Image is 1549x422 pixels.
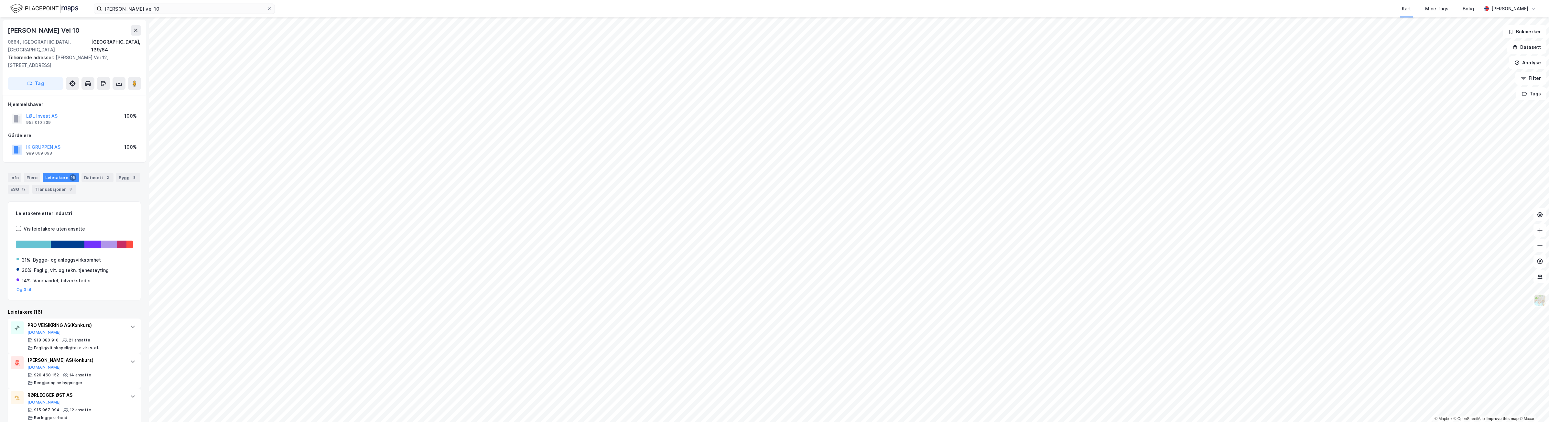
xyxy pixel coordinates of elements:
[116,173,140,182] div: Bygg
[10,3,78,14] img: logo.f888ab2527a4732fd821a326f86c7f29.svg
[104,174,111,181] div: 2
[24,173,40,182] div: Eiere
[8,38,91,54] div: 0664, [GEOGRAPHIC_DATA], [GEOGRAPHIC_DATA]
[1435,417,1452,421] a: Mapbox
[8,101,141,108] div: Hjemmelshaver
[26,151,52,156] div: 989 069 098
[34,345,99,351] div: Faglig/vit.skapelig/tekn.virks. el.
[24,225,85,233] div: Vis leietakere uten ansatte
[69,338,90,343] div: 21 ansatte
[22,266,31,274] div: 30%
[27,330,61,335] button: [DOMAIN_NAME]
[1534,294,1546,306] img: Z
[27,321,124,329] div: PRO VEISIKRING AS (Konkurs)
[34,338,59,343] div: 918 080 910
[8,173,21,182] div: Info
[81,173,114,182] div: Datasett
[1509,56,1546,69] button: Analyse
[33,256,101,264] div: Bygge- og anleggsvirksomhet
[69,373,91,378] div: 14 ansatte
[1402,5,1411,13] div: Kart
[27,356,124,364] div: [PERSON_NAME] AS (Konkurs)
[1507,41,1546,54] button: Datasett
[32,185,76,194] div: Transaksjoner
[34,373,59,378] div: 920 468 152
[1425,5,1448,13] div: Mine Tags
[22,256,30,264] div: 31%
[34,407,60,413] div: 915 967 094
[1515,72,1546,85] button: Filter
[27,391,124,399] div: RØRLEGGER ØST AS
[124,112,137,120] div: 100%
[16,210,133,217] div: Leietakere etter industri
[1517,391,1549,422] iframe: Chat Widget
[124,143,137,151] div: 100%
[1503,25,1546,38] button: Bokmerker
[34,266,109,274] div: Faglig, vit. og tekn. tjenesteyting
[22,277,31,285] div: 14%
[33,277,91,285] div: Varehandel, bilverksteder
[26,120,51,125] div: 952 010 239
[20,186,27,192] div: 12
[67,186,74,192] div: 8
[1491,5,1528,13] div: [PERSON_NAME]
[91,38,141,54] div: [GEOGRAPHIC_DATA], 139/64
[70,174,76,181] div: 16
[1487,417,1519,421] a: Improve this map
[8,25,81,36] div: [PERSON_NAME] Vei 10
[27,400,61,405] button: [DOMAIN_NAME]
[1463,5,1474,13] div: Bolig
[8,185,29,194] div: ESG
[8,132,141,139] div: Gårdeiere
[16,287,31,292] button: Og 3 til
[8,77,63,90] button: Tag
[43,173,79,182] div: Leietakere
[70,407,91,413] div: 12 ansatte
[1516,87,1546,100] button: Tags
[8,55,56,60] span: Tilhørende adresser:
[34,380,83,385] div: Rengjøring av bygninger
[8,54,136,69] div: [PERSON_NAME] Vei 12, [STREET_ADDRESS]
[8,308,141,316] div: Leietakere (16)
[27,365,61,370] button: [DOMAIN_NAME]
[131,174,137,181] div: 8
[102,4,267,14] input: Søk på adresse, matrikkel, gårdeiere, leietakere eller personer
[34,415,67,420] div: Rørleggerarbeid
[1454,417,1485,421] a: OpenStreetMap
